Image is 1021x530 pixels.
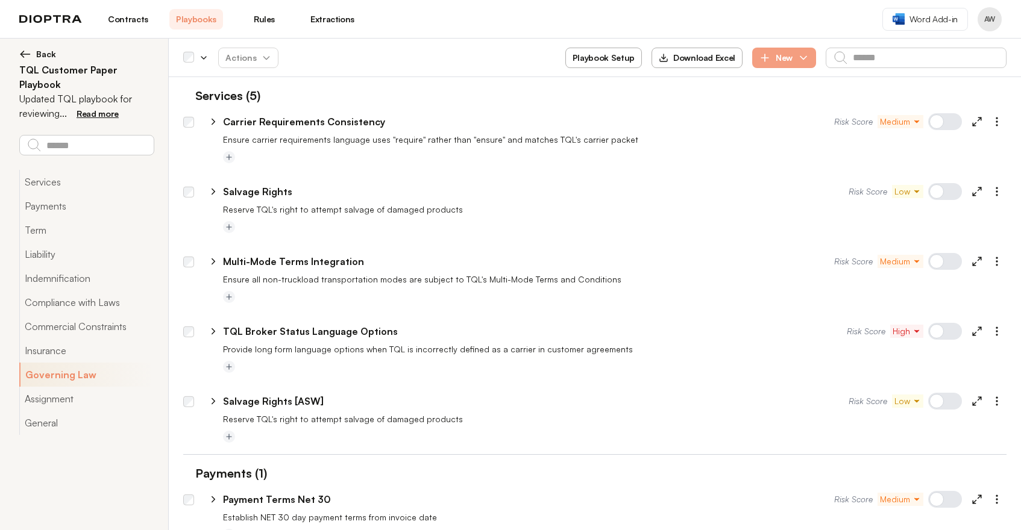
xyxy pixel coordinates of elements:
button: Medium [878,493,923,506]
span: Medium [880,493,921,505]
a: Word Add-in [882,8,968,31]
span: Risk Score [834,255,873,267]
span: Medium [880,116,921,128]
span: Word Add-in [909,13,958,25]
button: Medium [878,115,923,128]
p: Reserve TQL's right to attempt salvage of damaged products [223,204,1007,216]
img: logo [19,15,82,23]
span: Actions [216,47,281,69]
button: Compliance with Laws [19,290,154,314]
button: Governing Law [19,363,154,387]
span: Risk Score [847,325,885,337]
span: Risk Score [849,185,887,198]
p: Ensure carrier requirements language uses "require" rather than "ensure" and matches TQL's carrie... [223,134,1007,146]
div: Select all [183,52,194,63]
button: Add tag [223,221,235,233]
button: Services [19,170,154,194]
button: Back [19,48,154,60]
p: TQL Broker Status Language Options [223,324,398,338]
a: Rules [237,9,291,30]
button: Liability [19,242,154,266]
button: Term [19,218,154,242]
span: Risk Score [834,116,873,128]
button: Low [892,185,923,198]
p: Provide long form language options when TQL is incorrectly defined as a carrier in customer agree... [223,343,1007,355]
p: Payment Terms Net 30 [223,492,331,507]
span: ... [60,107,67,119]
button: Profile menu [978,7,1002,31]
span: Medium [880,255,921,267]
p: Carrier Requirements Consistency [223,114,385,129]
button: Indemnification [19,266,154,290]
span: Risk Score [834,493,873,505]
span: High [893,325,921,337]
button: Add tag [223,361,235,373]
button: Add tag [223,151,235,163]
span: Read more [77,108,119,119]
a: Playbooks [169,9,223,30]
button: Payments [19,194,154,218]
p: Updated TQL playbook for reviewing [19,92,154,120]
img: left arrow [19,48,31,60]
span: Low [894,395,921,407]
button: Low [892,394,923,408]
button: Actions [218,48,278,68]
button: Add tag [223,431,235,443]
h2: TQL Customer Paper Playbook [19,63,154,92]
button: Download Excel [652,48,743,68]
span: Risk Score [849,395,887,407]
p: Multi-Mode Terms Integration [223,254,364,269]
p: Salvage Rights [ASW] [223,394,324,408]
p: Salvage Rights [223,184,292,199]
p: Reserve TQL's right to attempt salvage of damaged products [223,413,1007,425]
h1: Services (5) [183,87,260,105]
button: High [890,325,923,338]
a: Extractions [306,9,359,30]
a: Contracts [101,9,155,30]
span: Back [36,48,56,60]
img: word [893,13,905,25]
button: Medium [878,255,923,268]
button: Playbook Setup [565,48,642,68]
button: New [752,48,816,68]
h1: Payments (1) [183,464,267,482]
p: Establish NET 30 day payment terms from invoice date [223,511,1007,523]
button: Assignment [19,387,154,411]
span: Low [894,185,921,198]
button: Add tag [223,291,235,303]
button: Commercial Constraints [19,314,154,338]
button: Insurance [19,338,154,363]
p: Ensure all non-truckload transportation modes are subject to TQL's Multi-Mode Terms and Conditions [223,273,1007,285]
button: General [19,411,154,435]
